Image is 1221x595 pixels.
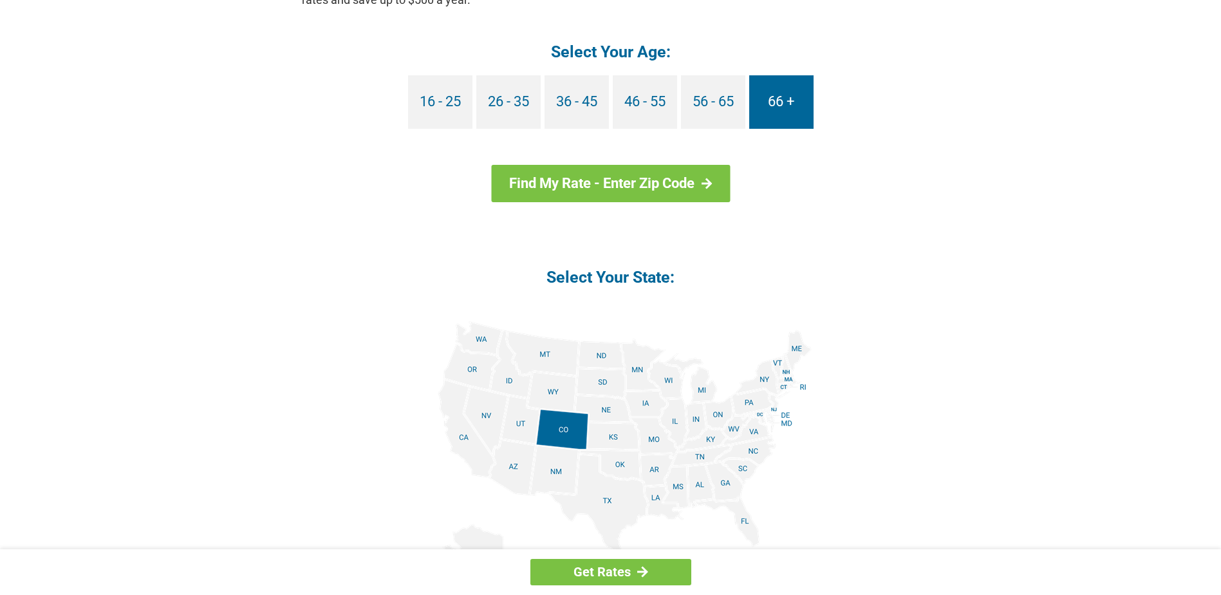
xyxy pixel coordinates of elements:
[302,267,920,288] h4: Select Your State:
[613,75,677,129] a: 46 - 55
[302,41,920,62] h4: Select Your Age:
[749,75,814,129] a: 66 +
[530,559,691,585] a: Get Rates
[491,165,730,202] a: Find My Rate - Enter Zip Code
[476,75,541,129] a: 26 - 35
[681,75,745,129] a: 56 - 65
[545,75,609,129] a: 36 - 45
[408,75,472,129] a: 16 - 25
